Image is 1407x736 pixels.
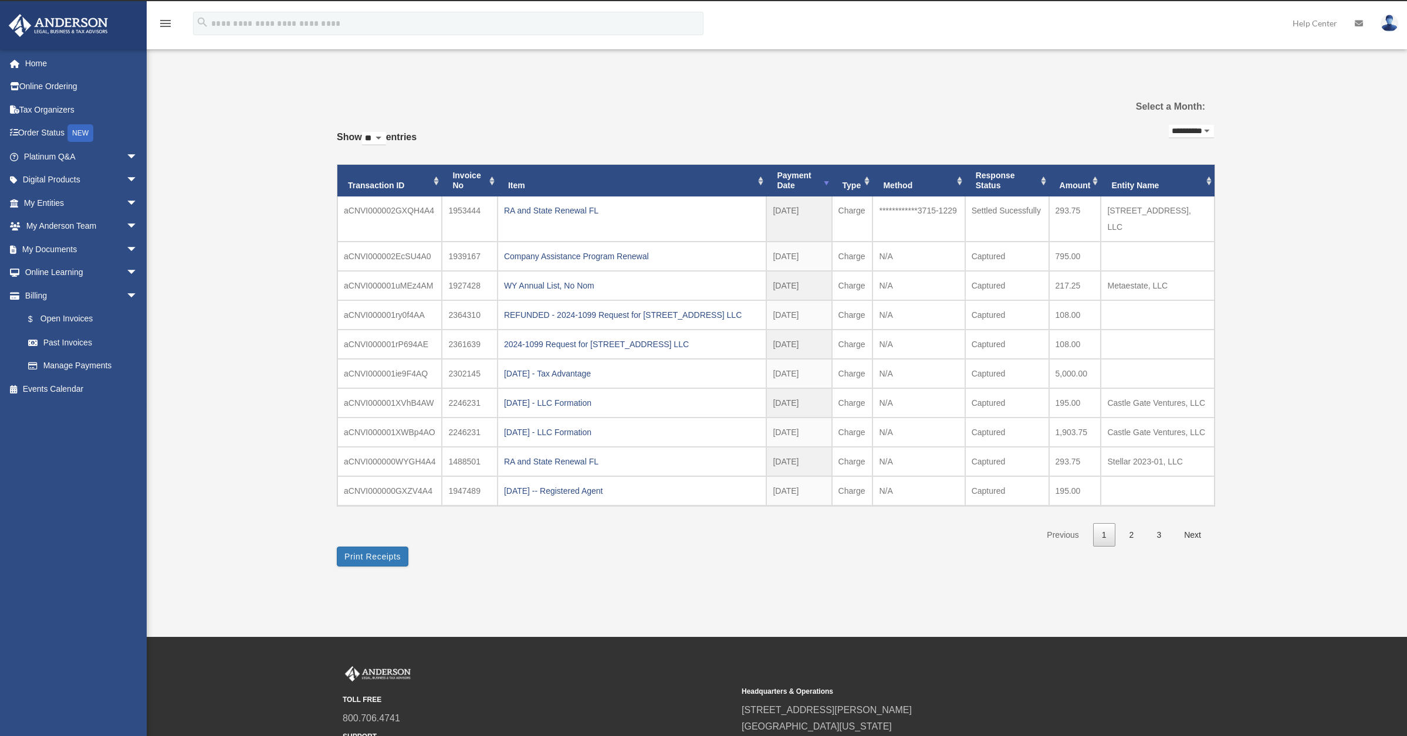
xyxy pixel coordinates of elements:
td: [DATE] [766,359,831,388]
a: My Anderson Teamarrow_drop_down [8,215,155,238]
td: 1953444 [442,196,497,242]
td: N/A [872,359,965,388]
th: Entity Name: activate to sort column ascending [1101,165,1215,196]
img: Anderson Advisors Platinum Portal [343,666,413,681]
td: N/A [872,418,965,447]
td: [DATE] [766,476,831,506]
a: menu [158,21,173,30]
td: Charge [832,242,873,271]
a: 800.706.4741 [343,713,400,723]
td: aCNVI000001rP694AE [337,330,442,359]
a: Online Ordering [8,75,155,99]
div: RA and State Renewal FL [504,202,760,219]
a: Order StatusNEW [8,121,155,145]
td: Captured [965,476,1049,506]
td: N/A [872,300,965,330]
td: aCNVI000002GXQH4A4 [337,196,442,242]
td: N/A [872,447,965,476]
a: [STREET_ADDRESS][PERSON_NAME] [742,705,912,715]
a: Events Calendar [8,377,155,401]
td: aCNVI000001XWBp4AO [337,418,442,447]
label: Show entries [337,129,417,157]
td: [DATE] [766,271,831,300]
td: Charge [832,418,873,447]
th: Transaction ID: activate to sort column ascending [337,165,442,196]
td: [DATE] [766,242,831,271]
th: Method: activate to sort column ascending [872,165,965,196]
td: aCNVI000001uMEz4AM [337,271,442,300]
th: Payment Date: activate to sort column ascending [766,165,831,196]
td: [DATE] [766,447,831,476]
td: N/A [872,242,965,271]
td: 2364310 [442,300,497,330]
a: My Documentsarrow_drop_down [8,238,155,261]
td: Captured [965,447,1049,476]
td: Charge [832,300,873,330]
td: Captured [965,418,1049,447]
td: N/A [872,388,965,418]
div: NEW [67,124,93,142]
td: aCNVI000002EcSU4A0 [337,242,442,271]
td: Charge [832,447,873,476]
a: My Entitiesarrow_drop_down [8,191,155,215]
a: [GEOGRAPHIC_DATA][US_STATE] [742,721,892,731]
td: 2246231 [442,388,497,418]
td: [DATE] [766,388,831,418]
td: 1947489 [442,476,497,506]
td: Captured [965,330,1049,359]
img: Anderson Advisors Platinum Portal [5,14,111,37]
td: [DATE] [766,330,831,359]
a: Online Learningarrow_drop_down [8,261,155,284]
a: Platinum Q&Aarrow_drop_down [8,145,155,168]
td: 1,903.75 [1049,418,1101,447]
a: Previous [1038,523,1087,547]
td: N/A [872,330,965,359]
td: 108.00 [1049,300,1101,330]
td: aCNVI000001ie9F4AQ [337,359,442,388]
span: arrow_drop_down [126,284,150,308]
td: Captured [965,359,1049,388]
td: N/A [872,271,965,300]
div: Company Assistance Program Renewal [504,248,760,264]
td: aCNVI000001ry0f4AA [337,300,442,330]
div: [DATE] - LLC Formation [504,424,760,440]
td: [DATE] [766,300,831,330]
a: $Open Invoices [16,307,155,331]
td: 2361639 [442,330,497,359]
span: arrow_drop_down [126,191,150,215]
td: aCNVI000000GXZV4A4 [337,476,442,506]
td: 195.00 [1049,388,1101,418]
td: 195.00 [1049,476,1101,506]
a: Tax Organizers [8,98,155,121]
small: Headquarters & Operations [742,686,1132,698]
div: WY Annual List, No Nom [504,277,760,294]
td: [DATE] [766,196,831,242]
button: Print Receipts [337,547,408,567]
td: 217.25 [1049,271,1101,300]
td: Charge [832,476,873,506]
div: [DATE] - LLC Formation [504,395,760,411]
td: 795.00 [1049,242,1101,271]
td: N/A [872,476,965,506]
i: search [196,16,209,29]
td: Metaestate, LLC [1101,271,1215,300]
td: Charge [832,271,873,300]
td: 293.75 [1049,447,1101,476]
img: User Pic [1381,15,1398,32]
td: [DATE] [766,418,831,447]
div: [DATE] -- Registered Agent [504,483,760,499]
td: 1488501 [442,447,497,476]
div: RA and State Renewal FL [504,453,760,470]
th: Response Status: activate to sort column ascending [965,165,1049,196]
a: Manage Payments [16,354,155,378]
td: aCNVI000000WYGH4A4 [337,447,442,476]
td: 108.00 [1049,330,1101,359]
label: Select a Month: [1077,99,1205,115]
td: Charge [832,330,873,359]
span: arrow_drop_down [126,238,150,262]
span: arrow_drop_down [126,261,150,285]
div: 2024-1099 Request for [STREET_ADDRESS] LLC [504,336,760,352]
td: 293.75 [1049,196,1101,242]
td: [STREET_ADDRESS], LLC [1101,196,1215,242]
td: Charge [832,196,873,242]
